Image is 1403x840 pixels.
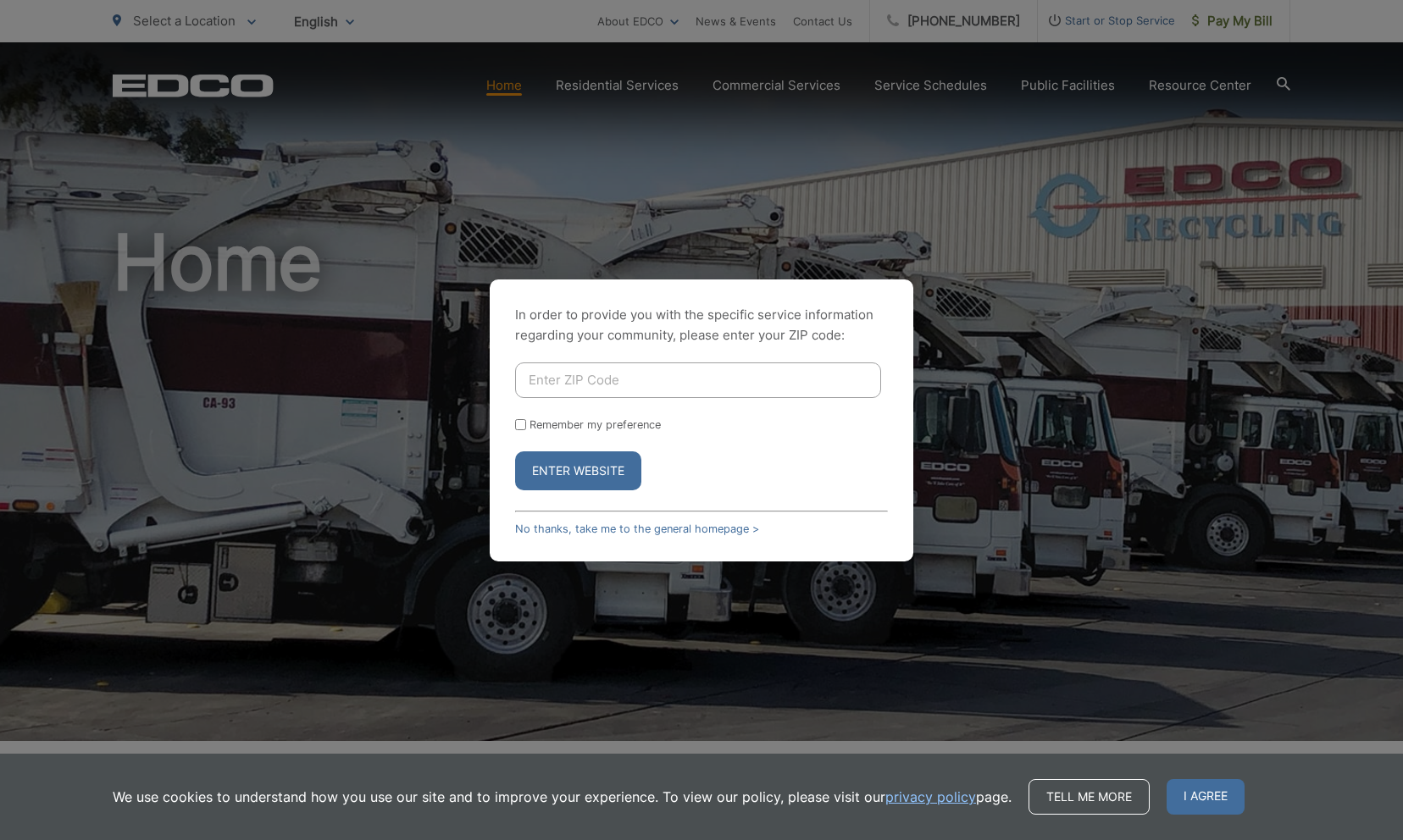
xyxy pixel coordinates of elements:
[885,787,976,807] a: privacy policy
[515,522,759,535] a: No thanks, take me to the general homepage >
[1029,779,1150,815] a: Tell me more
[515,305,888,345] p: In order to provide you with the specific service information regarding your community, please en...
[1167,779,1245,815] span: I agree
[515,362,881,398] input: Enter ZIP Code
[530,418,661,431] label: Remember my preference
[515,451,641,490] button: Enter Website
[113,787,1012,807] p: We use cookies to understand how you use our site and to improve your experience. To view our pol...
